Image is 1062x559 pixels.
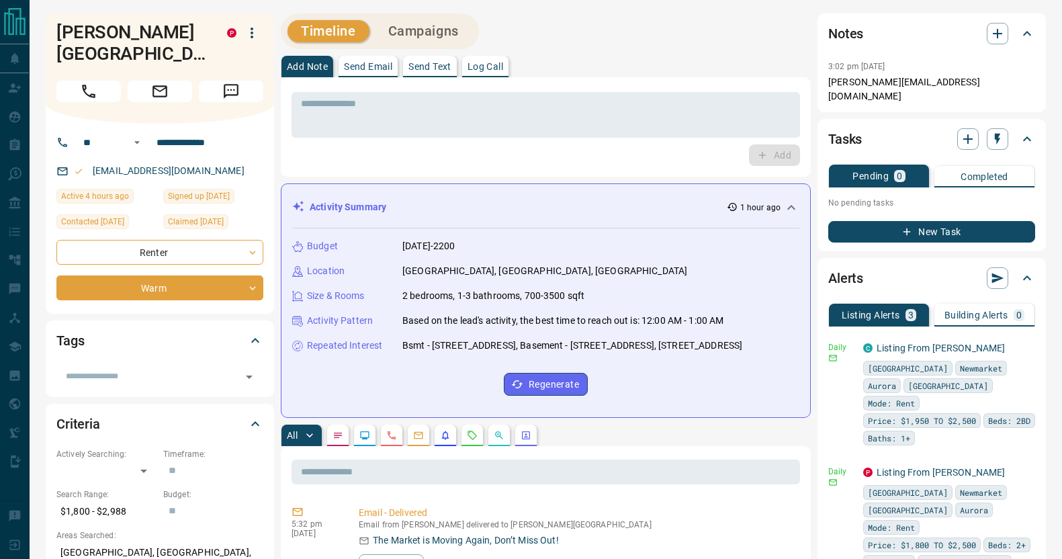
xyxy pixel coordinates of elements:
span: Email [128,81,192,102]
h2: Notes [828,23,863,44]
p: [PERSON_NAME][EMAIL_ADDRESS][DOMAIN_NAME] [828,75,1035,103]
p: Repeated Interest [307,339,382,353]
p: Send Text [408,62,451,71]
span: Active 4 hours ago [61,189,129,203]
div: Warm [56,275,263,300]
p: Size & Rooms [307,289,365,303]
p: 5:32 pm [292,519,339,529]
span: Newmarket [960,486,1002,499]
span: Aurora [960,503,988,517]
p: Budget: [163,488,263,501]
p: Building Alerts [944,310,1008,320]
a: Listing From [PERSON_NAME] [877,467,1005,478]
span: [GEOGRAPHIC_DATA] [908,379,988,392]
div: Renter [56,240,263,265]
span: Message [199,81,263,102]
p: Activity Pattern [307,314,373,328]
h2: Tags [56,330,84,351]
span: [GEOGRAPHIC_DATA] [868,361,948,375]
div: Tags [56,325,263,357]
p: Actively Searching: [56,448,157,460]
div: Fri Aug 15 2025 [163,214,263,233]
p: $1,800 - $2,988 [56,501,157,523]
span: Aurora [868,379,896,392]
div: Thu Jul 31 2025 [163,189,263,208]
span: Price: $1,950 TO $2,500 [868,414,976,427]
div: property.ca [227,28,236,38]
svg: Calls [386,430,397,441]
h1: [PERSON_NAME][GEOGRAPHIC_DATA] [56,21,207,64]
p: No pending tasks [828,193,1035,213]
svg: Lead Browsing Activity [359,430,370,441]
p: 2 bedrooms, 1-3 bathrooms, 700-3500 sqft [402,289,584,303]
div: Criteria [56,408,263,440]
h2: Criteria [56,413,100,435]
p: [GEOGRAPHIC_DATA], [GEOGRAPHIC_DATA], [GEOGRAPHIC_DATA] [402,264,687,278]
span: [GEOGRAPHIC_DATA] [868,503,948,517]
p: Completed [961,172,1008,181]
svg: Opportunities [494,430,504,441]
p: [DATE] [292,529,339,538]
span: Baths: 1+ [868,431,910,445]
div: condos.ca [863,343,873,353]
span: Beds: 2BD [988,414,1030,427]
div: Fri Aug 15 2025 [56,214,157,233]
p: 3 [908,310,914,320]
span: Call [56,81,121,102]
svg: Email [828,478,838,487]
button: Open [240,368,259,386]
svg: Requests [467,430,478,441]
svg: Agent Actions [521,430,531,441]
svg: Listing Alerts [440,430,451,441]
p: Activity Summary [310,200,386,214]
span: Contacted [DATE] [61,215,124,228]
span: Mode: Rent [868,521,915,534]
p: Pending [852,171,889,181]
svg: Email Valid [74,167,83,176]
svg: Notes [333,430,343,441]
p: Budget [307,239,338,253]
span: Price: $1,800 TO $2,500 [868,538,976,552]
h2: Alerts [828,267,863,289]
button: Regenerate [504,373,588,396]
p: Based on the lead's activity, the best time to reach out is: 12:00 AM - 1:00 AM [402,314,723,328]
p: Timeframe: [163,448,263,460]
svg: Email [828,353,838,363]
span: [GEOGRAPHIC_DATA] [868,486,948,499]
p: Areas Searched: [56,529,263,542]
span: Claimed [DATE] [168,215,224,228]
a: [EMAIL_ADDRESS][DOMAIN_NAME] [93,165,245,176]
div: Mon Aug 18 2025 [56,189,157,208]
div: Activity Summary1 hour ago [292,195,799,220]
p: Daily [828,466,855,478]
p: Email from [PERSON_NAME] delivered to [PERSON_NAME][GEOGRAPHIC_DATA] [359,520,795,529]
span: Signed up [DATE] [168,189,230,203]
p: Daily [828,341,855,353]
div: property.ca [863,468,873,477]
p: All [287,431,298,440]
p: Search Range: [56,488,157,501]
p: 0 [1016,310,1022,320]
p: The Market is Moving Again, Don’t Miss Out! [373,533,559,548]
p: 3:02 pm [DATE] [828,62,885,71]
p: Email - Delivered [359,506,795,520]
span: Beds: 2+ [988,538,1026,552]
div: Alerts [828,262,1035,294]
p: Bsmt - [STREET_ADDRESS], Basement - [STREET_ADDRESS], [STREET_ADDRESS] [402,339,742,353]
a: Listing From [PERSON_NAME] [877,343,1005,353]
span: Mode: Rent [868,396,915,410]
span: Newmarket [960,361,1002,375]
p: Location [307,264,345,278]
button: Open [129,134,145,150]
div: Notes [828,17,1035,50]
p: [DATE]-2200 [402,239,455,253]
button: Timeline [287,20,369,42]
p: Log Call [468,62,503,71]
svg: Emails [413,430,424,441]
div: Tasks [828,123,1035,155]
p: Send Email [344,62,392,71]
button: New Task [828,221,1035,243]
p: 1 hour ago [740,202,781,214]
p: Listing Alerts [842,310,900,320]
button: Campaigns [375,20,472,42]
